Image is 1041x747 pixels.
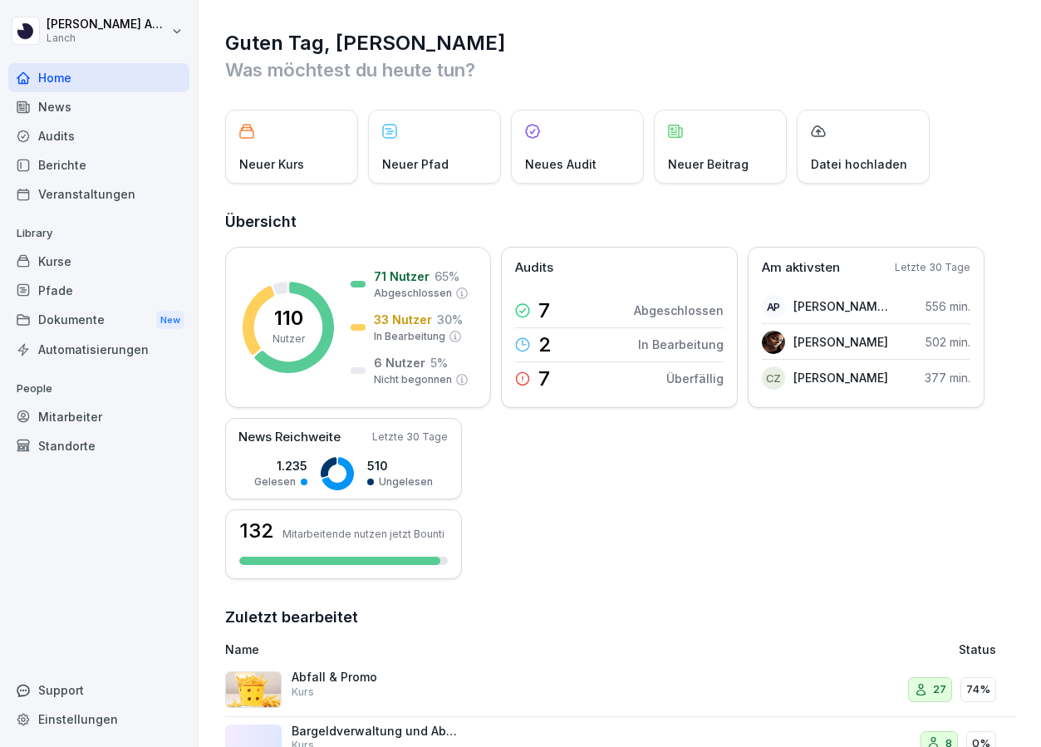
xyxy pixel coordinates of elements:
[437,311,463,328] p: 30 %
[367,457,433,474] p: 510
[8,305,189,336] a: DokumenteNew
[933,681,946,698] p: 27
[525,155,597,173] p: Neues Audit
[292,670,458,685] p: Abfall & Promo
[254,457,307,474] p: 1.235
[668,155,749,173] p: Neuer Beitrag
[634,302,724,319] p: Abgeschlossen
[8,220,189,247] p: Library
[8,92,189,121] a: News
[225,606,1016,629] h2: Zuletzt bearbeitet
[638,336,724,353] p: In Bearbeitung
[762,295,785,318] div: AP
[225,210,1016,233] h2: Übersicht
[8,179,189,209] a: Veranstaltungen
[8,335,189,364] a: Automatisierungen
[430,354,448,371] p: 5 %
[225,671,282,708] img: urw3ytc7x1v5bfur977du01f.png
[762,258,840,278] p: Am aktivsten
[379,474,433,489] p: Ungelesen
[811,155,907,173] p: Datei hochladen
[239,155,304,173] p: Neuer Kurs
[8,247,189,276] a: Kurse
[8,150,189,179] a: Berichte
[8,63,189,92] a: Home
[8,305,189,336] div: Dokumente
[374,311,432,328] p: 33 Nutzer
[793,369,888,386] p: [PERSON_NAME]
[8,376,189,402] p: People
[238,428,341,447] p: News Reichweite
[762,366,785,390] div: CZ
[538,301,550,321] p: 7
[8,402,189,431] a: Mitarbeiter
[225,57,1016,83] p: Was möchtest du heute tun?
[8,676,189,705] div: Support
[966,681,990,698] p: 74%
[274,308,303,328] p: 110
[793,333,888,351] p: [PERSON_NAME]
[8,121,189,150] a: Audits
[374,329,445,344] p: In Bearbeitung
[47,17,168,32] p: [PERSON_NAME] Ahlert
[225,641,726,658] p: Name
[254,474,296,489] p: Gelesen
[538,369,550,389] p: 7
[282,528,444,540] p: Mitarbeitende nutzen jetzt Bounti
[372,430,448,445] p: Letzte 30 Tage
[8,705,189,734] a: Einstellungen
[926,333,970,351] p: 502 min.
[156,311,184,330] div: New
[666,370,724,387] p: Überfällig
[225,30,1016,57] h1: Guten Tag, [PERSON_NAME]
[292,685,314,700] p: Kurs
[926,297,970,315] p: 556 min.
[895,260,970,275] p: Letzte 30 Tage
[47,32,168,44] p: Lanch
[374,268,430,285] p: 71 Nutzer
[959,641,996,658] p: Status
[8,431,189,460] a: Standorte
[925,369,970,386] p: 377 min.
[239,521,274,541] h3: 132
[8,276,189,305] a: Pfade
[435,268,459,285] p: 65 %
[292,724,458,739] p: Bargeldverwaltung und Abholung
[762,331,785,354] img: lbqg5rbd359cn7pzouma6c8b.png
[273,332,305,346] p: Nutzer
[374,354,425,371] p: 6 Nutzer
[374,372,452,387] p: Nicht begonnen
[382,155,449,173] p: Neuer Pfad
[793,297,889,315] p: [PERSON_NAME] [PERSON_NAME]
[538,335,552,355] p: 2
[374,286,452,301] p: Abgeschlossen
[225,663,1016,717] a: Abfall & PromoKurs2774%
[515,258,553,278] p: Audits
